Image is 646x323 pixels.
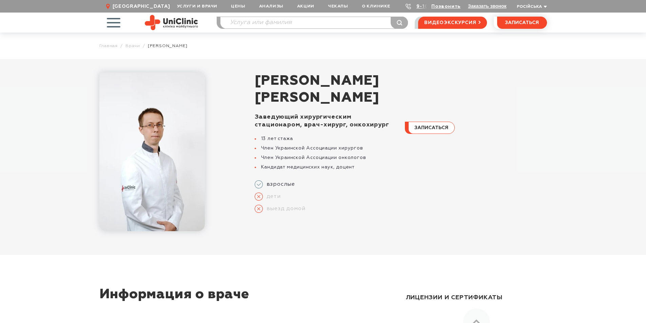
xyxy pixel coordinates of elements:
[431,4,461,9] a: Позвонить
[255,113,397,129] div: Заведующий хирургическим стационаром, врач-хирург, онкохирург
[255,136,397,142] li: 13 лет стажа
[263,181,295,188] span: взрослые
[414,125,448,130] span: записаться
[416,4,431,9] a: 9-103
[424,17,476,28] span: видеоэкскурсия
[505,20,539,25] span: записаться
[515,4,547,9] button: Російська
[113,3,170,9] span: [GEOGRAPHIC_DATA]
[220,17,408,28] input: Услуга или фамилия
[125,43,140,48] a: Врачи
[99,43,118,48] a: Главная
[145,15,198,30] img: Site
[497,17,547,29] button: записаться
[255,73,547,106] h1: [PERSON_NAME]
[468,3,506,9] button: Заказать звонок
[517,5,542,9] span: Російська
[263,205,306,212] span: выезд домой
[255,73,547,89] span: [PERSON_NAME]
[99,73,205,231] img: Сиволап Дмитрий Витальевич
[148,43,188,48] span: [PERSON_NAME]
[255,145,397,151] li: Член Украинской Ассоциации хирургов
[263,193,281,200] span: дети
[418,17,487,29] a: видеоэкскурсия
[99,287,394,312] div: Информация о враче
[405,122,455,134] button: записаться
[255,164,397,170] li: Кандидат медицинских наук, доцент
[255,155,397,161] li: Член Украинской Ассоциации онкологов
[406,287,547,308] div: Лицензии и сертификаты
